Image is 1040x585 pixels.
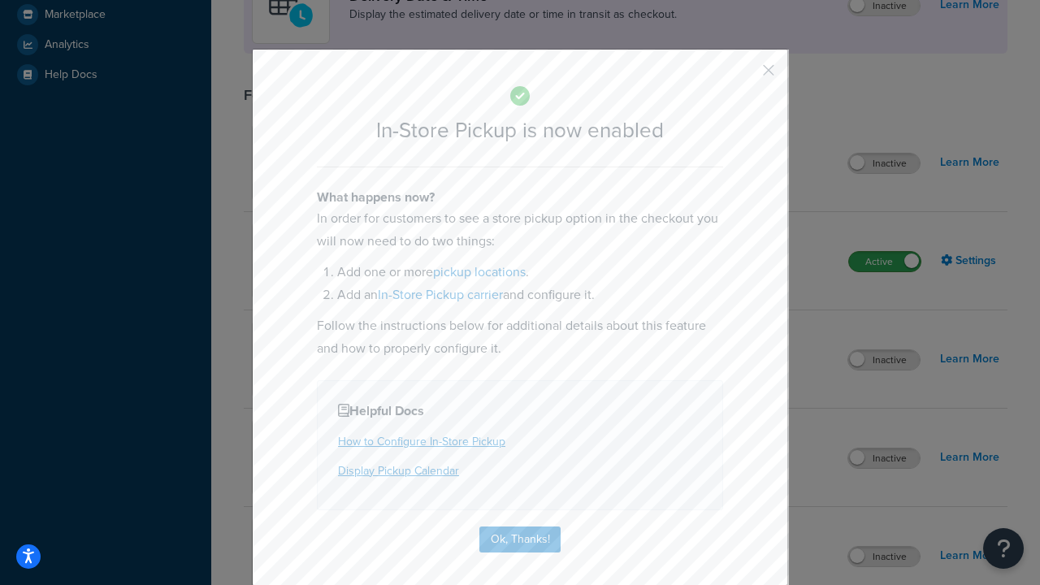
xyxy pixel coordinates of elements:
[337,284,723,306] li: Add an and configure it.
[479,526,561,552] button: Ok, Thanks!
[337,261,723,284] li: Add one or more .
[338,433,505,450] a: How to Configure In-Store Pickup
[338,462,459,479] a: Display Pickup Calendar
[317,207,723,253] p: In order for customers to see a store pickup option in the checkout you will now need to do two t...
[433,262,526,281] a: pickup locations
[378,285,503,304] a: In-Store Pickup carrier
[317,188,723,207] h4: What happens now?
[338,401,702,421] h4: Helpful Docs
[317,314,723,360] p: Follow the instructions below for additional details about this feature and how to properly confi...
[317,119,723,142] h2: In-Store Pickup is now enabled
